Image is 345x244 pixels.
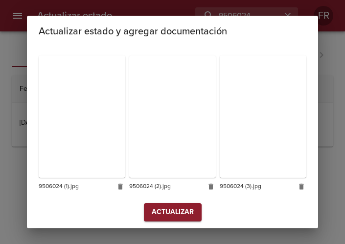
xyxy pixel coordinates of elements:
[39,182,111,191] span: 9506024 (1).jpg
[39,24,306,39] h2: Actualizar estado y agregar documentación
[129,182,201,191] span: 9506024 (2).jpg
[144,203,202,221] button: Actualizar
[220,182,292,191] span: 9506024 (3).jpg
[152,206,194,218] span: Actualizar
